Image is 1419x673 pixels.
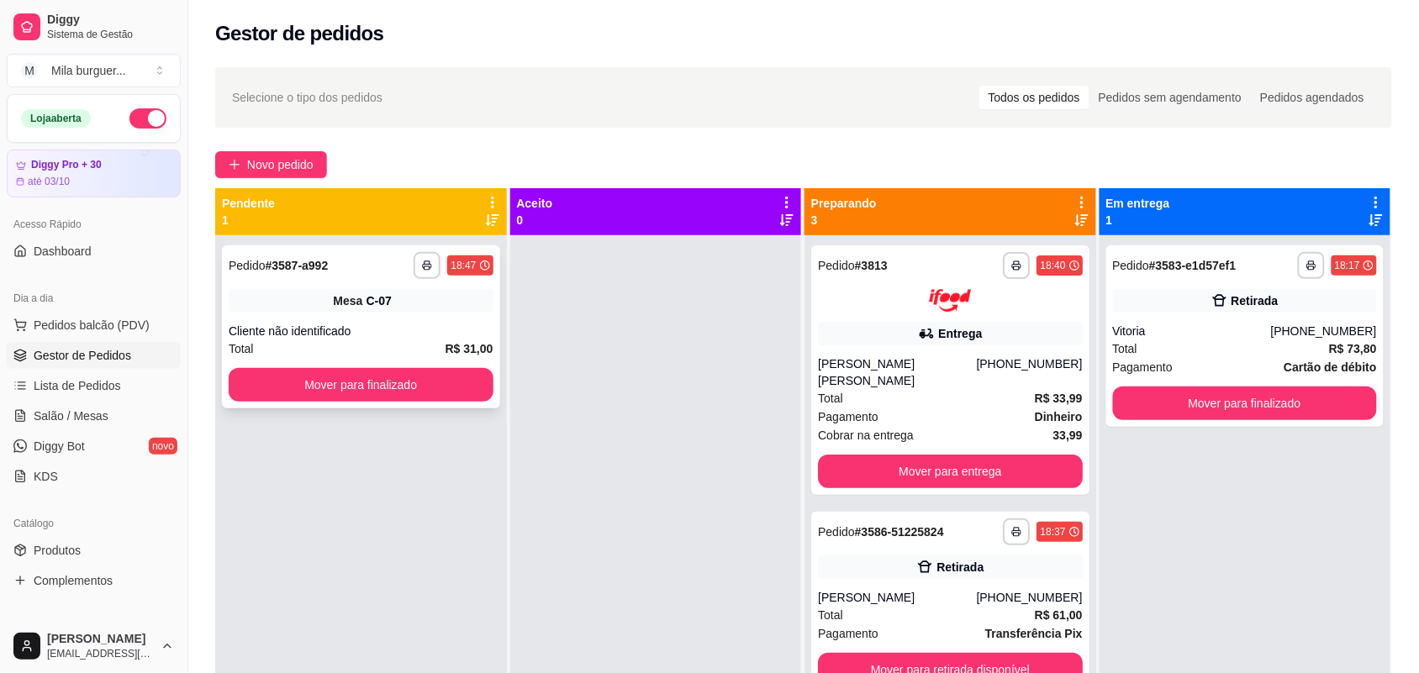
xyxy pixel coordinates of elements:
span: KDS [34,468,58,485]
div: [PERSON_NAME] [818,589,976,606]
span: Pedidos balcão (PDV) [34,317,150,334]
span: Pedido [1113,259,1150,272]
div: 18:40 [1040,259,1065,272]
span: Gestor de Pedidos [34,347,131,364]
span: Pagamento [1113,358,1174,376]
span: Salão / Mesas [34,407,108,424]
p: Em entrega [1106,195,1170,212]
span: Pagamento [818,407,878,426]
span: Produtos [34,542,81,559]
strong: # 3813 [855,259,888,272]
span: Total [229,339,254,358]
article: Diggy Pro + 30 [31,159,102,171]
strong: # 3586-51225824 [855,525,944,539]
button: Mover para finalizado [1113,386,1378,420]
div: Catálogo [7,510,181,537]
a: Dashboard [7,238,181,265]
p: 0 [517,212,553,229]
span: [PERSON_NAME] [47,632,154,647]
button: Novo pedido [215,151,327,178]
div: [PHONE_NUMBER] [1271,323,1377,339]
span: Novo pedido [247,155,314,174]
span: Diggy Bot [34,438,85,455]
span: Cobrar na entrega [818,426,914,444]
button: Pedidos balcão (PDV) [7,312,181,339]
strong: 33,99 [1052,429,1082,442]
strong: R$ 31,00 [446,342,493,355]
div: 18:37 [1040,525,1065,539]
div: Pedidos agendados [1251,86,1374,109]
span: Pagamento [818,624,878,643]
span: Pedido [818,259,855,272]
div: Todos os pedidos [979,86,1089,109]
div: Acesso Rápido [7,211,181,238]
div: Vitoria [1113,323,1271,339]
span: Lista de Pedidos [34,377,121,394]
span: Dashboard [34,243,92,260]
strong: # 3587-a992 [266,259,329,272]
button: Alterar Status [129,108,166,129]
article: até 03/10 [28,175,70,188]
a: Diggy Pro + 30até 03/10 [7,150,181,197]
strong: Transferência Pix [985,627,1083,640]
div: Dia a dia [7,285,181,312]
div: [PHONE_NUMBER] [976,589,1082,606]
span: Complementos [34,572,113,589]
div: Loja aberta [21,109,91,128]
h2: Gestor de pedidos [215,20,384,47]
span: Mesa [334,292,363,309]
span: Diggy [47,13,174,28]
button: Select a team [7,54,181,87]
div: Pedidos sem agendamento [1089,86,1251,109]
span: Total [818,389,843,407]
p: Pendente [222,195,275,212]
span: Total [818,606,843,624]
div: C-07 [367,292,392,309]
a: KDS [7,463,181,490]
strong: # 3583-e1d57ef1 [1149,259,1237,272]
span: Pedido [229,259,266,272]
button: [PERSON_NAME][EMAIL_ADDRESS][DOMAIN_NAME] [7,626,181,666]
div: Entrega [938,325,982,342]
a: DiggySistema de Gestão [7,7,181,47]
span: Selecione o tipo dos pedidos [232,88,382,107]
a: Lista de Pedidos [7,372,181,399]
span: Total [1113,339,1138,358]
strong: R$ 73,80 [1329,342,1377,355]
strong: Cartão de débito [1284,360,1377,374]
a: Complementos [7,567,181,594]
strong: R$ 61,00 [1035,608,1083,622]
span: [EMAIL_ADDRESS][DOMAIN_NAME] [47,647,154,660]
div: 18:17 [1335,259,1360,272]
div: Mila burguer ... [51,62,126,79]
div: [PHONE_NUMBER] [976,355,1082,389]
span: M [21,62,38,79]
p: Preparando [811,195,877,212]
a: Diggy Botnovo [7,433,181,460]
button: Mover para finalizado [229,368,493,402]
a: Salão / Mesas [7,402,181,429]
span: plus [229,159,240,171]
img: ifood [929,289,971,312]
a: Produtos [7,537,181,564]
p: 1 [222,212,275,229]
div: Retirada [1232,292,1279,309]
p: 3 [811,212,877,229]
div: Cliente não identificado [229,323,493,339]
p: Aceito [517,195,553,212]
button: Mover para entrega [818,455,1083,488]
span: Sistema de Gestão [47,28,174,41]
strong: Dinheiro [1035,410,1083,423]
div: 18:47 [451,259,476,272]
span: Pedido [818,525,855,539]
div: [PERSON_NAME] [PERSON_NAME] [818,355,976,389]
a: Gestor de Pedidos [7,342,181,369]
strong: R$ 33,99 [1035,392,1083,405]
div: Retirada [936,559,984,576]
p: 1 [1106,212,1170,229]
